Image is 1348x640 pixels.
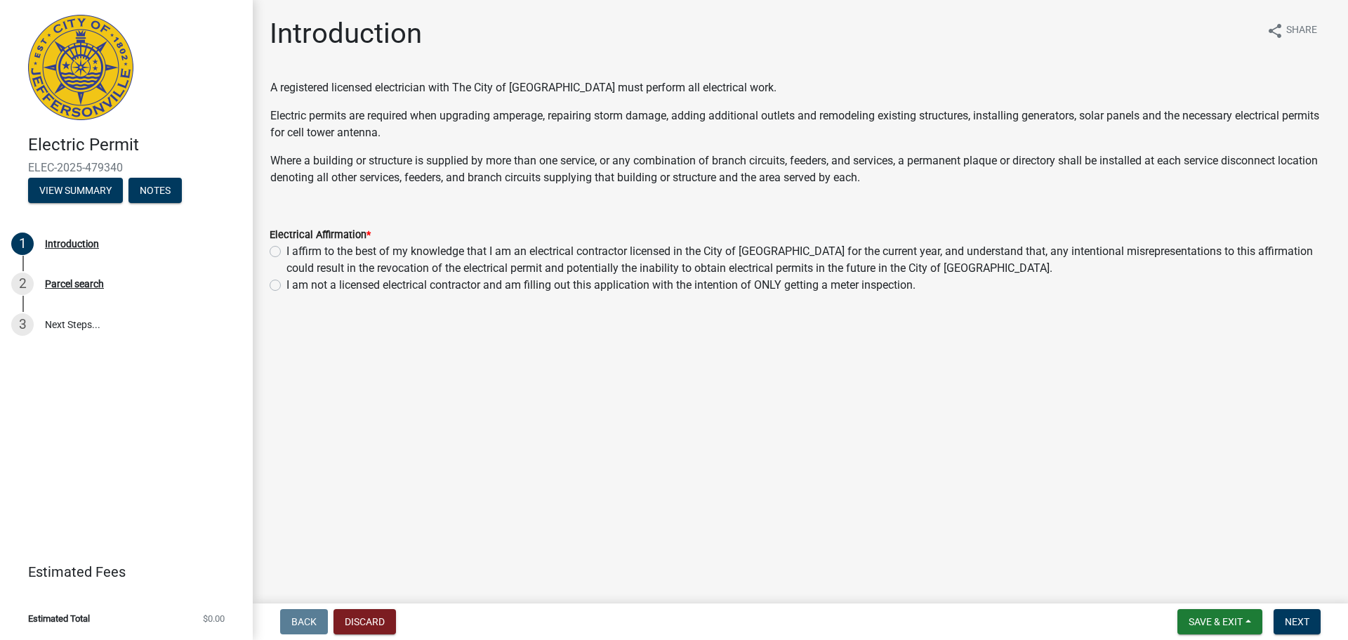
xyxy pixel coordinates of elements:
span: Save & Exit [1189,616,1243,627]
div: 3 [11,313,34,336]
button: Next [1274,609,1321,634]
span: ELEC-2025-479340 [28,161,225,174]
div: Parcel search [45,279,104,289]
wm-modal-confirm: Summary [28,185,123,197]
button: Notes [128,178,182,203]
label: I affirm to the best of my knowledge that I am an electrical contractor licensed in the City of [... [286,243,1331,277]
div: 1 [11,233,34,255]
div: Introduction [45,239,99,249]
button: View Summary [28,178,123,203]
p: Electric permits are required when upgrading amperage, repairing storm damage, adding additional ... [270,107,1330,141]
span: Back [291,616,317,627]
span: Estimated Total [28,614,90,623]
div: 2 [11,273,34,295]
a: Estimated Fees [11,558,230,586]
img: City of Jeffersonville, Indiana [28,15,133,120]
span: $0.00 [203,614,225,623]
button: Discard [333,609,396,634]
wm-modal-confirm: Notes [128,185,182,197]
button: Save & Exit [1177,609,1262,634]
label: Electrical Affirmation [270,230,371,240]
p: Where a building or structure is supplied by more than one service, or any combination of branch ... [270,152,1330,186]
p: A registered licensed electrician with The City of [GEOGRAPHIC_DATA] must perform all electrical ... [270,79,1330,96]
label: I am not a licensed electrical contractor and am filling out this application with the intention ... [286,277,916,294]
h4: Electric Permit [28,135,242,155]
span: Share [1286,22,1317,39]
span: Next [1285,616,1309,627]
h1: Introduction [270,17,422,51]
i: share [1267,22,1283,39]
button: Back [280,609,328,634]
button: shareShare [1255,17,1328,44]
